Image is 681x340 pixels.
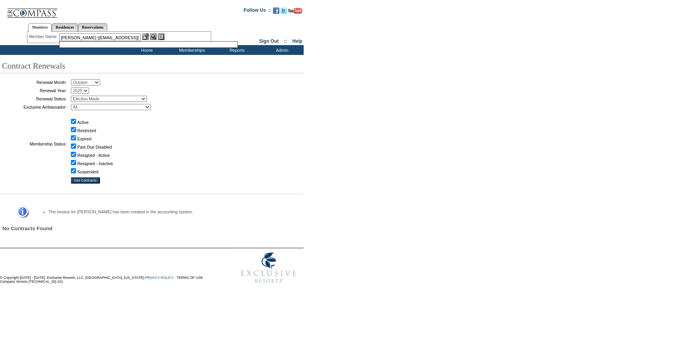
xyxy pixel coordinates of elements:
[281,7,287,14] img: Follow us on Twitter
[288,8,302,14] img: Subscribe to our YouTube Channel
[52,23,78,31] a: Residences
[2,104,67,110] td: Exclusive Ambassador:
[281,10,287,15] a: Follow us on Twitter
[214,45,259,55] td: Reports
[78,23,107,31] a: Reservations
[273,10,279,15] a: Become our fan on Facebook
[77,169,98,174] label: Suspended
[244,7,272,16] td: Follow Us ::
[2,79,67,85] td: Renewal Month:
[49,209,290,214] li: The invoice for [PERSON_NAME] has been created in the accounting system.
[77,128,96,133] label: Restricted
[28,23,52,32] a: Members
[273,7,279,14] img: Become our fan on Facebook
[2,225,53,231] span: No Contracts Found
[284,38,287,44] span: ::
[71,177,100,184] input: Get Contracts
[259,45,304,55] td: Admin
[142,33,149,40] img: b_edit.gif
[2,87,67,94] td: Renewal Year:
[145,276,174,280] a: PRIVACY POLICY
[234,248,304,287] img: Exclusive Resorts
[2,96,67,102] td: Renewal Status:
[158,33,165,40] img: Reservations
[292,38,302,44] a: Help
[168,45,214,55] td: Memberships
[77,120,89,125] label: Active
[7,2,58,18] img: Compass Home
[288,10,302,15] a: Subscribe to our YouTube Channel
[77,153,110,158] label: Resigned - Active
[77,136,91,141] label: Expired
[2,112,67,175] td: Membership Status:
[123,45,168,55] td: Home
[77,161,113,166] label: Resigned - Inactive
[177,276,203,280] a: TERMS OF USE
[150,33,157,40] img: View
[11,205,29,218] img: Information Message
[77,145,112,149] label: Past Due Disabled
[29,33,59,40] div: Member Name:
[259,38,279,44] a: Sign Out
